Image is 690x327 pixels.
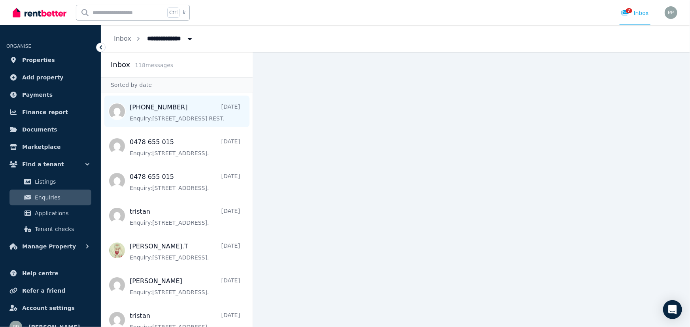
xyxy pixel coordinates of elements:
[22,73,64,82] span: Add property
[9,190,91,205] a: Enquiries
[101,92,253,327] nav: Message list
[6,122,95,137] a: Documents
[35,224,88,234] span: Tenant checks
[35,177,88,186] span: Listings
[22,286,65,295] span: Refer a friend
[111,59,130,70] h2: Inbox
[6,300,95,316] a: Account settings
[6,265,95,281] a: Help centre
[9,221,91,237] a: Tenant checks
[6,104,95,120] a: Finance report
[130,172,240,192] a: 0478 655 015[DATE]Enquiry:[STREET_ADDRESS].
[35,193,88,202] span: Enquiries
[101,77,253,92] div: Sorted by date
[130,242,240,261] a: [PERSON_NAME].T[DATE]Enquiry:[STREET_ADDRESS].
[22,303,75,313] span: Account settings
[6,43,31,49] span: ORGANISE
[101,25,206,52] nav: Breadcrumb
[6,283,95,299] a: Refer a friend
[130,207,240,227] a: tristan[DATE]Enquiry:[STREET_ADDRESS].
[114,35,131,42] a: Inbox
[9,205,91,221] a: Applications
[22,242,76,251] span: Manage Property
[22,269,59,278] span: Help centre
[135,62,173,68] span: 118 message s
[663,300,682,319] div: Open Intercom Messenger
[130,276,240,296] a: [PERSON_NAME][DATE]Enquiry:[STREET_ADDRESS].
[13,7,66,19] img: RentBetter
[183,9,185,16] span: k
[6,139,95,155] a: Marketplace
[6,87,95,103] a: Payments
[6,52,95,68] a: Properties
[9,174,91,190] a: Listings
[22,125,57,134] span: Documents
[6,70,95,85] a: Add property
[167,8,180,18] span: Ctrl
[130,103,240,122] a: [PHONE_NUMBER][DATE]Enquiry:[STREET_ADDRESS] REST.
[626,8,632,13] span: 7
[621,9,649,17] div: Inbox
[130,137,240,157] a: 0478 655 015[DATE]Enquiry:[STREET_ADDRESS].
[665,6,677,19] img: Ritika Purang
[22,55,55,65] span: Properties
[6,239,95,254] button: Manage Property
[22,90,53,100] span: Payments
[35,209,88,218] span: Applications
[6,156,95,172] button: Find a tenant
[22,107,68,117] span: Finance report
[22,142,60,152] span: Marketplace
[22,160,64,169] span: Find a tenant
